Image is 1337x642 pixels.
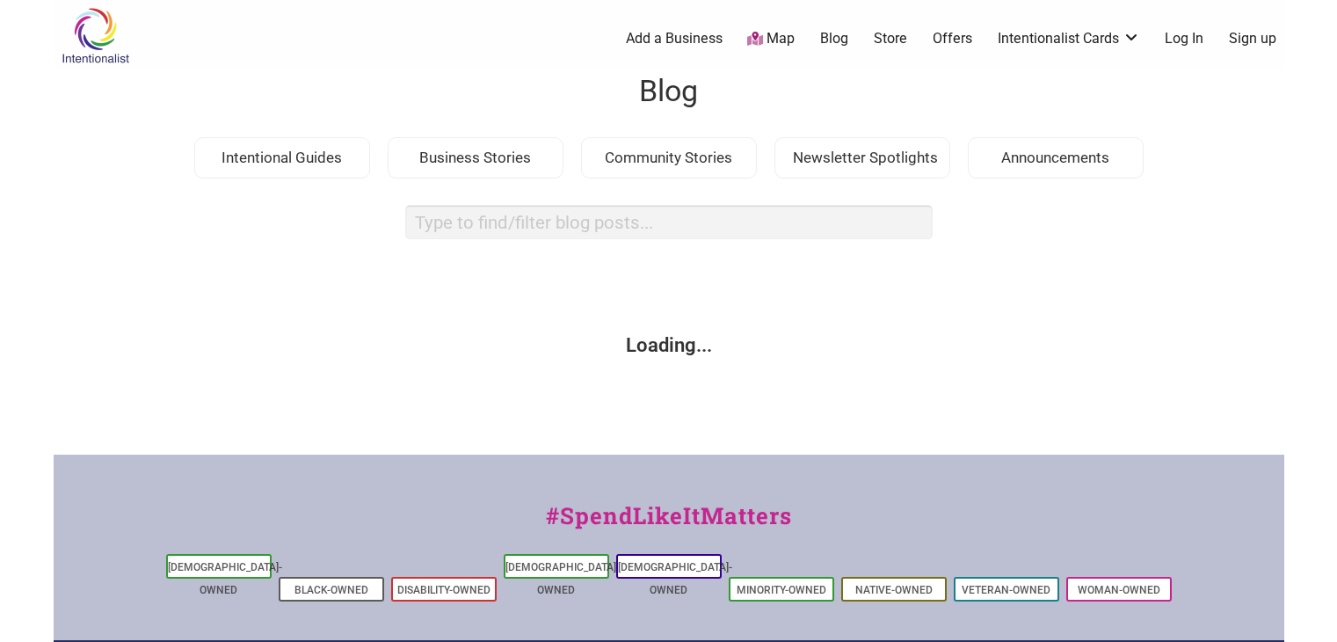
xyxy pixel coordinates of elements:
[618,561,732,596] a: [DEMOGRAPHIC_DATA]-Owned
[874,29,907,48] a: Store
[774,137,950,179] div: Newsletter Spotlights
[820,29,848,48] a: Blog
[71,271,1267,419] div: Loading...
[397,584,490,596] a: Disability-Owned
[54,7,137,64] img: Intentionalist
[626,29,723,48] a: Add a Business
[405,205,933,239] input: search box
[1229,29,1276,48] a: Sign up
[1078,584,1160,596] a: Woman-Owned
[737,584,826,596] a: Minority-Owned
[194,137,370,179] div: Intentional Guides
[581,137,757,179] div: Community Stories
[962,584,1050,596] a: Veteran-Owned
[968,137,1144,179] div: Announcements
[505,561,620,596] a: [DEMOGRAPHIC_DATA]-Owned
[1165,29,1203,48] a: Log In
[998,29,1140,48] a: Intentionalist Cards
[855,584,933,596] a: Native-Owned
[388,137,563,179] div: Business Stories
[89,70,1249,113] h1: Blog
[747,29,795,49] a: Map
[933,29,972,48] a: Offers
[54,499,1284,551] div: #SpendLikeItMatters
[294,584,368,596] a: Black-Owned
[168,561,282,596] a: [DEMOGRAPHIC_DATA]-Owned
